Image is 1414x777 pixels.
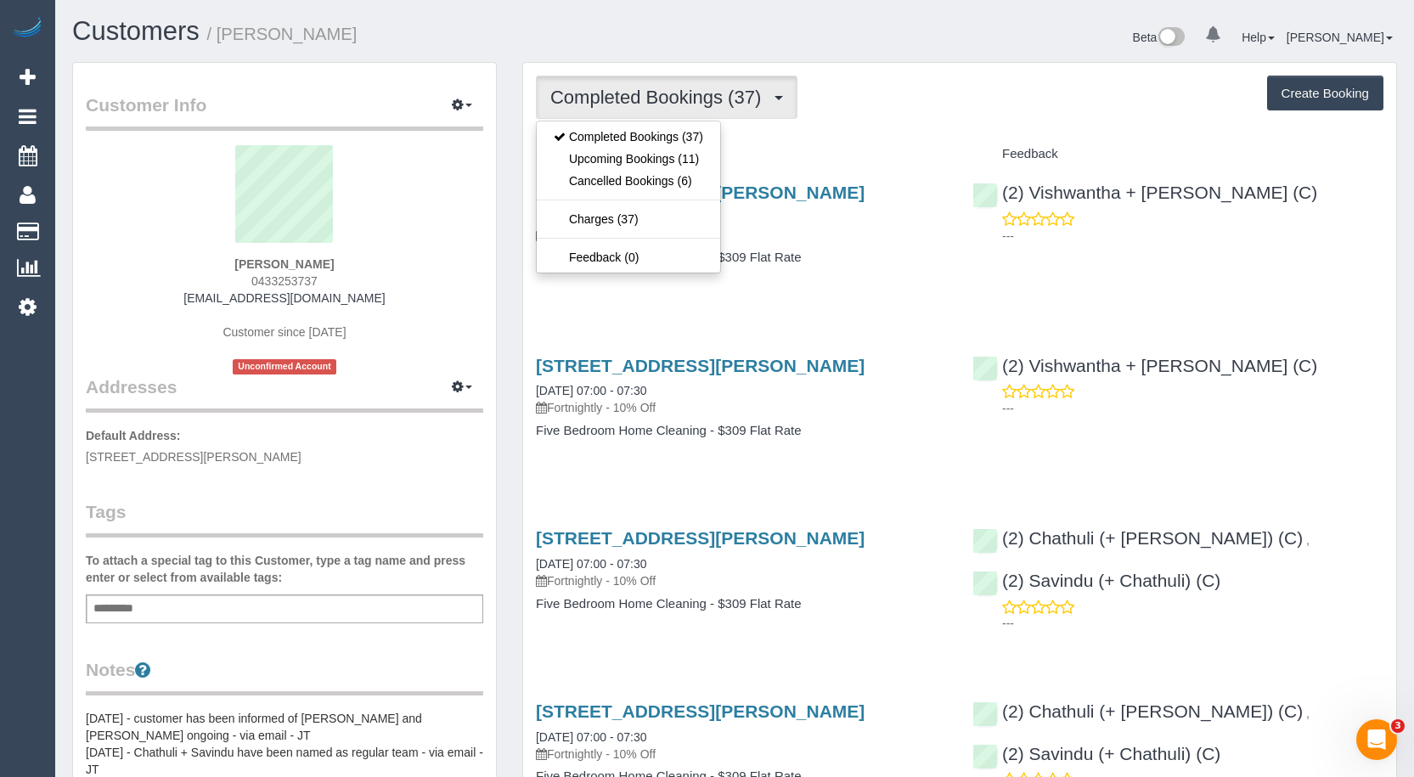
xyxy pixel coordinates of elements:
[536,701,865,721] a: [STREET_ADDRESS][PERSON_NAME]
[1391,719,1405,733] span: 3
[1242,31,1275,44] a: Help
[536,572,947,589] p: Fortnightly - 10% Off
[972,571,1220,590] a: (2) Savindu (+ Chathuli) (C)
[972,183,1317,202] a: (2) Vishwantha + [PERSON_NAME] (C)
[183,291,385,305] a: [EMAIL_ADDRESS][DOMAIN_NAME]
[86,657,483,695] legend: Notes
[536,730,646,744] a: [DATE] 07:00 - 07:30
[972,147,1383,161] h4: Feedback
[536,384,646,397] a: [DATE] 07:00 - 07:30
[536,399,947,416] p: Fortnightly - 10% Off
[1002,228,1383,245] p: ---
[10,17,44,41] img: Automaid Logo
[1356,719,1397,760] iframe: Intercom live chat
[536,356,865,375] a: [STREET_ADDRESS][PERSON_NAME]
[972,356,1317,375] a: (2) Vishwantha + [PERSON_NAME] (C)
[972,744,1220,763] a: (2) Savindu (+ Chathuli) (C)
[1002,400,1383,417] p: ---
[207,25,358,43] small: / [PERSON_NAME]
[233,359,336,374] span: Unconfirmed Account
[537,170,720,192] a: Cancelled Bookings (6)
[536,746,947,763] p: Fortnightly - 10% Off
[1287,31,1393,44] a: [PERSON_NAME]
[86,427,181,444] label: Default Address:
[1157,27,1185,49] img: New interface
[536,528,865,548] a: [STREET_ADDRESS][PERSON_NAME]
[1306,533,1310,547] span: ,
[537,208,720,230] a: Charges (37)
[536,76,797,119] button: Completed Bookings (37)
[536,424,947,438] h4: Five Bedroom Home Cleaning - $309 Flat Rate
[1133,31,1186,44] a: Beta
[251,274,318,288] span: 0433253737
[536,251,947,265] h4: Five Bedroom Home Cleaning - $309 Flat Rate
[972,701,1303,721] a: (2) Chathuli (+ [PERSON_NAME]) (C)
[223,325,346,339] span: Customer since [DATE]
[1267,76,1383,111] button: Create Booking
[86,450,301,464] span: [STREET_ADDRESS][PERSON_NAME]
[86,93,483,131] legend: Customer Info
[537,126,720,148] a: Completed Bookings (37)
[1002,615,1383,632] p: ---
[537,246,720,268] a: Feedback (0)
[86,552,483,586] label: To attach a special tag to this Customer, type a tag name and press enter or select from availabl...
[86,499,483,538] legend: Tags
[537,148,720,170] a: Upcoming Bookings (11)
[536,557,646,571] a: [DATE] 07:00 - 07:30
[536,597,947,611] h4: Five Bedroom Home Cleaning - $309 Flat Rate
[234,257,334,271] strong: [PERSON_NAME]
[972,528,1303,548] a: (2) Chathuli (+ [PERSON_NAME]) (C)
[72,16,200,46] a: Customers
[536,147,947,161] h4: Service
[550,87,769,108] span: Completed Bookings (37)
[1306,707,1310,720] span: ,
[536,227,947,244] p: Fortnightly - 10% Off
